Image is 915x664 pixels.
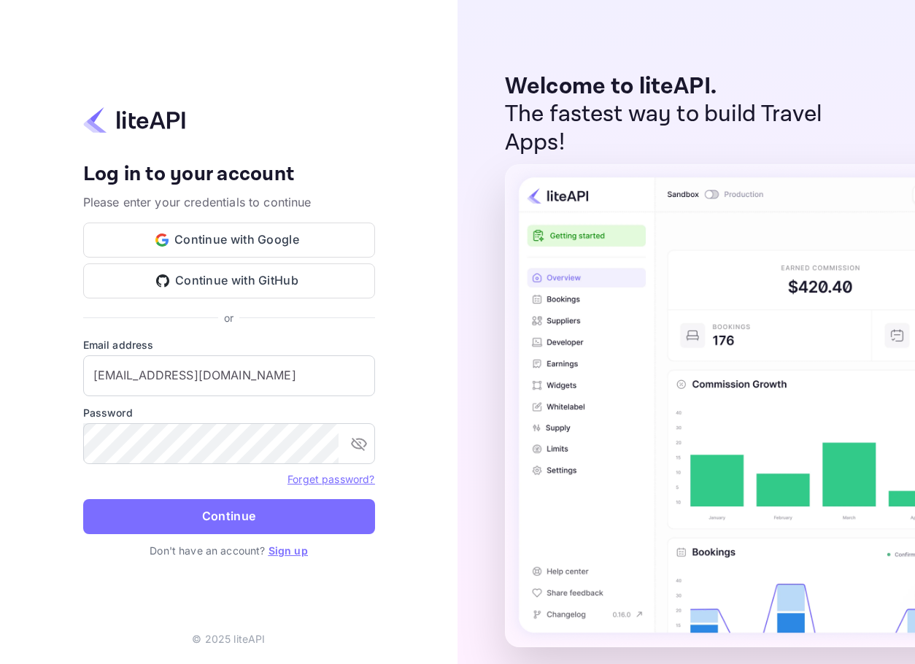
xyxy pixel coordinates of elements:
p: Welcome to liteAPI. [505,73,886,101]
label: Password [83,405,375,420]
a: Sign up [269,544,308,557]
input: Enter your email address [83,355,375,396]
a: Forget password? [287,471,374,486]
p: Don't have an account? [83,543,375,558]
p: © 2025 liteAPI [192,631,265,646]
label: Email address [83,337,375,352]
button: Continue with Google [83,223,375,258]
p: or [224,310,233,325]
button: toggle password visibility [344,429,374,458]
p: Please enter your credentials to continue [83,193,375,211]
button: Continue [83,499,375,534]
a: Forget password? [287,473,374,485]
h4: Log in to your account [83,162,375,188]
img: liteapi [83,106,185,134]
p: The fastest way to build Travel Apps! [505,101,886,157]
button: Continue with GitHub [83,263,375,298]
